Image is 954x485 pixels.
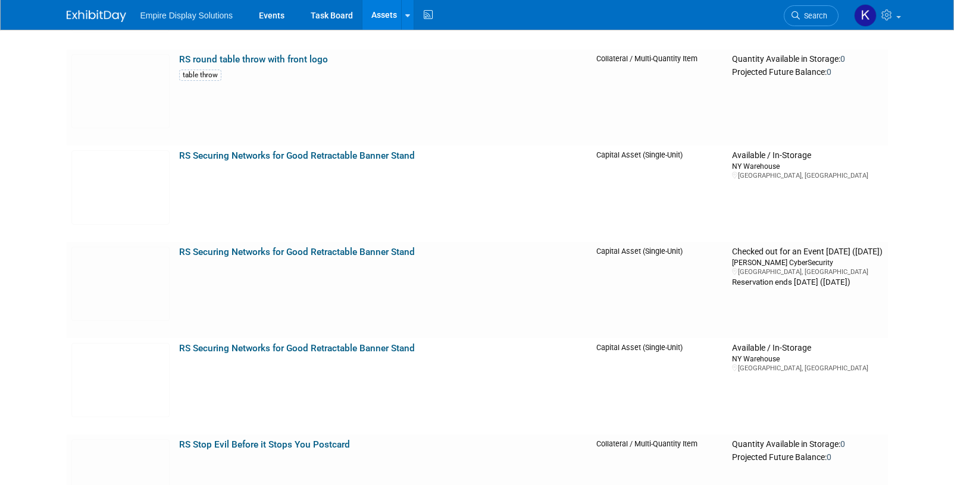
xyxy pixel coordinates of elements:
a: RS Stop Evil Before it Stops You Postcard [179,439,350,450]
div: [GEOGRAPHIC_DATA], [GEOGRAPHIC_DATA] [732,171,883,180]
td: Capital Asset (Single-Unit) [592,338,728,434]
div: Checked out for an Event [DATE] ([DATE]) [732,247,883,257]
div: Quantity Available in Storage: [732,439,883,450]
div: NY Warehouse [732,354,883,364]
div: [GEOGRAPHIC_DATA], [GEOGRAPHIC_DATA] [732,267,883,276]
a: RS Securing Networks for Good Retractable Banner Stand [179,343,415,354]
td: Capital Asset (Single-Unit) [592,146,728,242]
div: [PERSON_NAME] CyberSecurity [732,257,883,267]
span: Search [800,11,827,20]
span: 0 [827,67,831,77]
span: 0 [840,439,845,449]
a: RS round table throw with front logo [179,54,328,65]
div: Available / In-Storage [732,150,883,161]
a: Search [784,5,839,26]
div: Projected Future Balance: [732,65,883,78]
div: table throw [179,70,221,81]
td: Capital Asset (Single-Unit) [592,242,728,338]
div: Reservation ends [DATE] ([DATE]) [732,276,883,288]
img: Katelyn Hurlock [854,4,877,27]
div: NY Warehouse [732,161,883,171]
div: Projected Future Balance: [732,450,883,463]
a: RS Securing Networks for Good Retractable Banner Stand [179,150,415,161]
td: Collateral / Multi-Quantity Item [592,49,728,146]
span: 0 [840,54,845,64]
span: 0 [827,452,831,462]
div: Available / In-Storage [732,343,883,354]
div: Quantity Available in Storage: [732,54,883,65]
div: [GEOGRAPHIC_DATA], [GEOGRAPHIC_DATA] [732,364,883,373]
a: RS Securing Networks for Good Retractable Banner Stand [179,247,415,257]
img: ExhibitDay [67,10,126,22]
span: Empire Display Solutions [140,11,233,20]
